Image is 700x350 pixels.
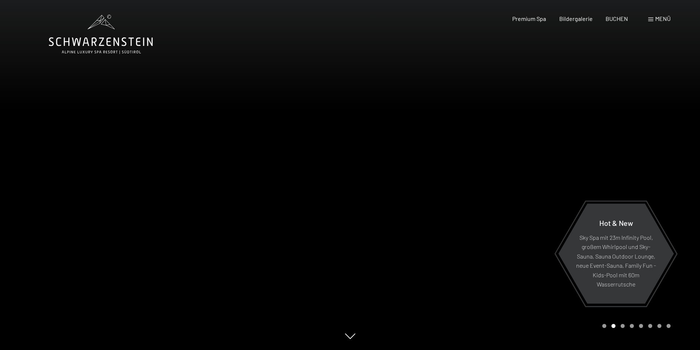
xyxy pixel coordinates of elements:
div: Carousel Page 5 [639,324,643,328]
div: Carousel Page 8 [667,324,671,328]
a: BUCHEN [606,15,628,22]
p: Sky Spa mit 23m Infinity Pool, großem Whirlpool und Sky-Sauna, Sauna Outdoor Lounge, neue Event-S... [576,232,656,289]
a: Premium Spa [512,15,546,22]
span: Menü [655,15,671,22]
span: Hot & New [599,218,633,227]
div: Carousel Page 7 [657,324,661,328]
a: Bildergalerie [559,15,593,22]
div: Carousel Page 6 [648,324,652,328]
div: Carousel Page 1 [602,324,606,328]
a: Hot & New Sky Spa mit 23m Infinity Pool, großem Whirlpool und Sky-Sauna, Sauna Outdoor Lounge, ne... [558,203,674,304]
div: Carousel Pagination [600,324,671,328]
div: Carousel Page 2 (Current Slide) [611,324,615,328]
div: Carousel Page 3 [621,324,625,328]
div: Carousel Page 4 [630,324,634,328]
